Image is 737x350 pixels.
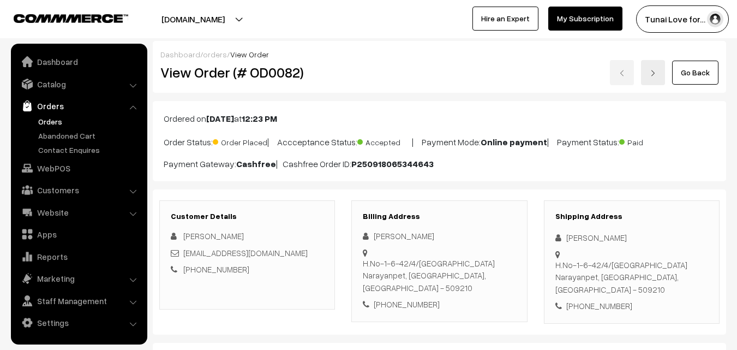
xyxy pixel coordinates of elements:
button: Tunai Love for… [636,5,729,33]
div: [PHONE_NUMBER] [555,300,708,312]
h3: Customer Details [171,212,323,221]
a: WebPOS [14,158,143,178]
div: H.No-1-6-42/4/[GEOGRAPHIC_DATA] Narayanpet, [GEOGRAPHIC_DATA], [GEOGRAPHIC_DATA] - 509210 [363,257,516,294]
span: Order Placed [213,134,267,148]
a: Customers [14,180,143,200]
img: user [707,11,723,27]
a: Settings [14,313,143,333]
h3: Shipping Address [555,212,708,221]
a: Contact Enquires [35,144,143,156]
a: Website [14,203,143,222]
a: COMMMERCE [14,11,109,24]
b: Online payment [481,137,547,147]
b: P250918065344643 [351,158,434,169]
button: [DOMAIN_NAME] [123,5,263,33]
b: 12:23 PM [242,113,277,124]
p: Ordered on at [164,112,715,125]
p: Payment Gateway: | Cashfree Order ID: [164,157,715,170]
a: orders [203,50,227,59]
div: [PERSON_NAME] [363,230,516,242]
img: COMMMERCE [14,14,128,22]
a: Orders [14,96,143,116]
a: Apps [14,224,143,244]
a: My Subscription [548,7,622,31]
a: Reports [14,247,143,266]
a: Orders [35,116,143,127]
span: Accepted [357,134,412,148]
a: Dashboard [14,52,143,72]
a: [EMAIL_ADDRESS][DOMAIN_NAME] [183,248,308,258]
a: Staff Management [14,291,143,311]
img: right-arrow.png [650,70,656,76]
a: Abandoned Cart [35,130,143,141]
a: Dashboard [160,50,200,59]
a: Go Back [672,61,718,85]
div: [PHONE_NUMBER] [363,298,516,311]
div: [PERSON_NAME] [555,232,708,244]
a: [PHONE_NUMBER] [183,264,249,274]
b: Cashfree [236,158,276,169]
h2: View Order (# OD0082) [160,64,335,81]
div: H.No-1-6-42/4/[GEOGRAPHIC_DATA] Narayanpet, [GEOGRAPHIC_DATA], [GEOGRAPHIC_DATA] - 509210 [555,259,708,296]
a: Catalog [14,74,143,94]
h3: Billing Address [363,212,516,221]
p: Order Status: | Accceptance Status: | Payment Mode: | Payment Status: [164,134,715,149]
b: [DATE] [206,113,234,124]
a: Hire an Expert [472,7,538,31]
a: Marketing [14,269,143,288]
span: Paid [619,134,674,148]
span: View Order [230,50,269,59]
div: / / [160,49,718,60]
span: [PERSON_NAME] [183,231,244,241]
